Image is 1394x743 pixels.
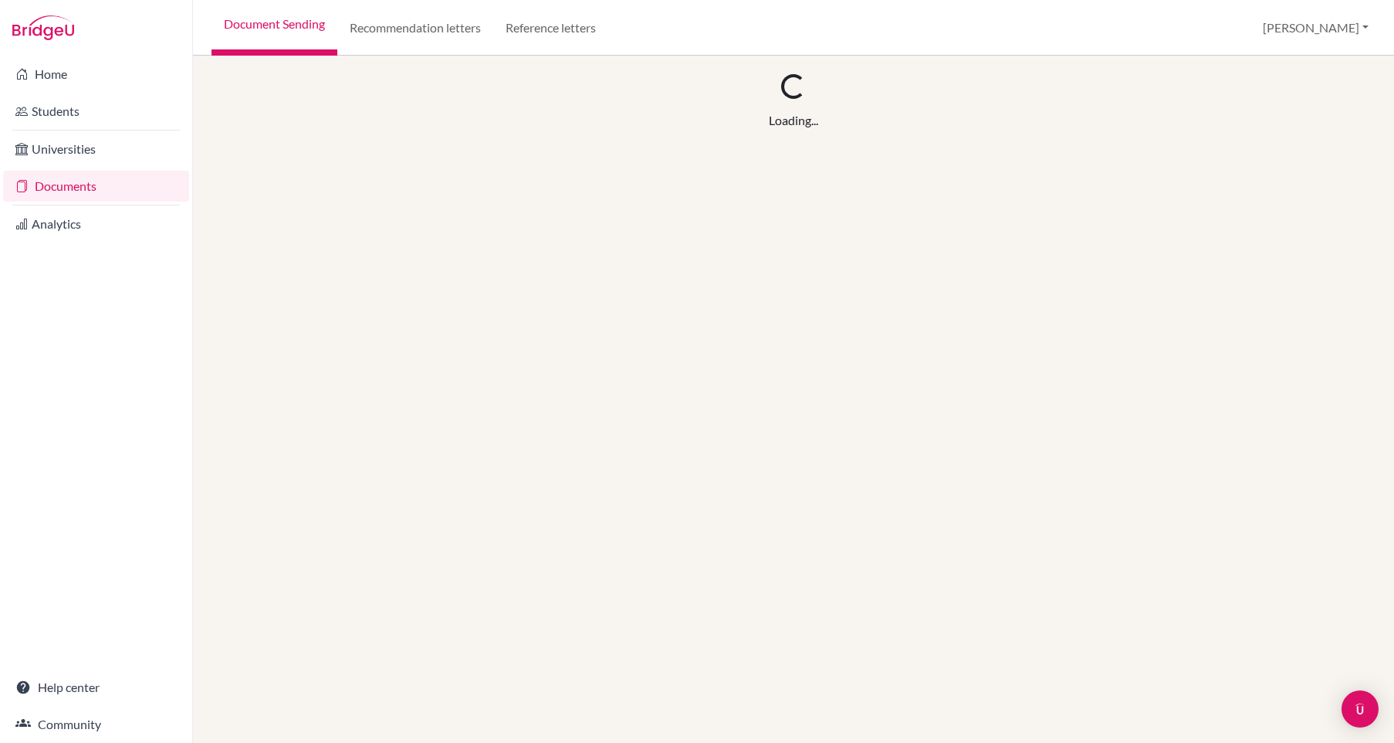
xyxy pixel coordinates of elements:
[3,134,189,165] a: Universities
[3,709,189,740] a: Community
[12,15,74,40] img: Bridge-U
[3,59,189,90] a: Home
[3,171,189,202] a: Documents
[3,96,189,127] a: Students
[1342,690,1379,728] div: Open Intercom Messenger
[1256,13,1375,42] button: [PERSON_NAME]
[769,111,818,130] div: Loading...
[3,672,189,703] a: Help center
[3,209,189,239] a: Analytics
